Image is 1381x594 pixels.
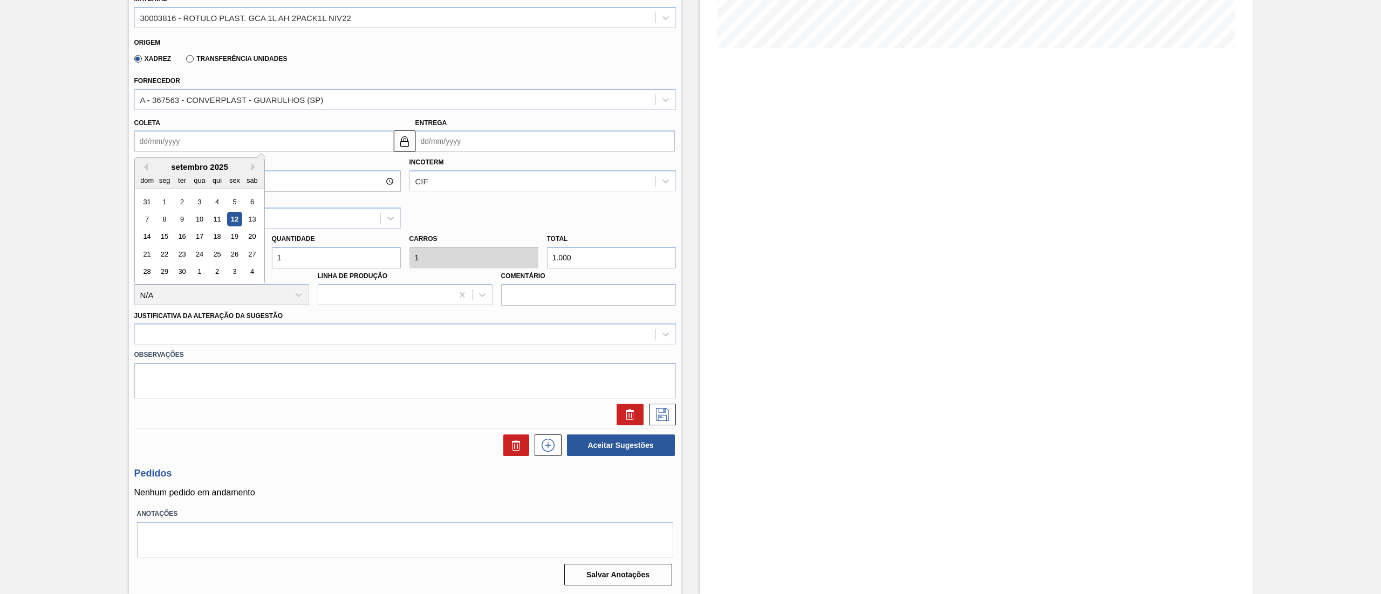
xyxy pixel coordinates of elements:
div: Choose quinta-feira, 11 de setembro de 2025 [209,212,224,226]
label: Observações [134,347,676,363]
div: A - 367563 - CONVERPLAST - GUARULHOS (SP) [140,95,324,104]
div: Choose quarta-feira, 17 de setembro de 2025 [192,230,207,244]
div: Choose sábado, 6 de setembro de 2025 [244,195,259,209]
div: Choose quinta-feira, 18 de setembro de 2025 [209,230,224,244]
div: Choose segunda-feira, 15 de setembro de 2025 [157,230,172,244]
button: Aceitar Sugestões [567,434,675,456]
label: Transferência Unidades [186,55,287,63]
label: Carros [409,235,437,243]
div: Choose sexta-feira, 26 de setembro de 2025 [227,247,242,261]
div: Choose domingo, 28 de setembro de 2025 [140,265,154,279]
div: Choose quinta-feira, 25 de setembro de 2025 [209,247,224,261]
label: Total [547,235,568,243]
label: Coleta [134,119,160,127]
div: 30003816 - ROTULO PLAST. GCA 1L AH 2PACK1L NIV22 [140,13,351,22]
label: Fornecedor [134,77,180,85]
div: dom [140,173,154,188]
label: Justificativa da Alteração da Sugestão [134,312,283,320]
div: setembro 2025 [135,162,264,171]
div: Choose terça-feira, 30 de setembro de 2025 [174,265,189,279]
label: Xadrez [134,55,172,63]
div: seg [157,173,172,188]
div: Choose sábado, 20 de setembro de 2025 [244,230,259,244]
div: Choose domingo, 21 de setembro de 2025 [140,247,154,261]
div: Choose terça-feira, 9 de setembro de 2025 [174,212,189,226]
label: Comentário [501,268,676,284]
button: locked [394,130,415,152]
div: Choose segunda-feira, 22 de setembro de 2025 [157,247,172,261]
img: locked [398,135,411,148]
div: Choose quarta-feira, 3 de setembro de 2025 [192,195,207,209]
div: Excluir Sugestão [611,404,644,425]
label: Anotações [137,506,673,522]
div: Choose domingo, 7 de setembro de 2025 [140,212,154,226]
label: Origem [134,39,161,46]
div: Choose domingo, 14 de setembro de 2025 [140,230,154,244]
div: Choose sexta-feira, 19 de setembro de 2025 [227,230,242,244]
div: month 2025-09 [138,193,261,280]
div: CIF [415,177,428,186]
div: Choose terça-feira, 2 de setembro de 2025 [174,195,189,209]
div: Choose sábado, 4 de outubro de 2025 [244,265,259,279]
div: Choose quarta-feira, 1 de outubro de 2025 [192,265,207,279]
div: Choose segunda-feira, 29 de setembro de 2025 [157,265,172,279]
button: Salvar Anotações [564,564,672,585]
div: Choose quarta-feira, 24 de setembro de 2025 [192,247,207,261]
label: Quantidade [272,235,315,243]
div: Choose sábado, 13 de setembro de 2025 [244,212,259,226]
div: qui [209,173,224,188]
input: dd/mm/yyyy [415,130,675,152]
div: Choose segunda-feira, 8 de setembro de 2025 [157,212,172,226]
div: Choose quinta-feira, 2 de outubro de 2025 [209,265,224,279]
div: Choose domingo, 31 de agosto de 2025 [140,195,154,209]
div: qua [192,173,207,188]
div: Choose sexta-feira, 5 de setembro de 2025 [227,195,242,209]
div: Aceitar Sugestões [562,433,676,457]
div: Choose sábado, 27 de setembro de 2025 [244,247,259,261]
div: Choose segunda-feira, 1 de setembro de 2025 [157,195,172,209]
div: Choose terça-feira, 16 de setembro de 2025 [174,230,189,244]
div: sab [244,173,259,188]
input: dd/mm/yyyy [134,130,394,152]
p: Nenhum pedido em andamento [134,488,676,498]
div: Choose quinta-feira, 4 de setembro de 2025 [209,195,224,209]
button: Next Month [251,163,259,171]
div: Salvar Sugestão [644,404,676,425]
label: Linha de Produção [318,272,388,280]
h3: Pedidos [134,468,676,479]
div: Choose terça-feira, 23 de setembro de 2025 [174,247,189,261]
label: Hora Entrega [134,155,401,170]
div: Choose sexta-feira, 3 de outubro de 2025 [227,265,242,279]
label: Incoterm [409,158,444,166]
div: Choose quarta-feira, 10 de setembro de 2025 [192,212,207,226]
button: Previous Month [140,163,148,171]
div: sex [227,173,242,188]
label: Entrega [415,119,447,127]
div: Nova sugestão [529,434,562,456]
div: Excluir Sugestões [498,434,529,456]
div: ter [174,173,189,188]
div: Choose sexta-feira, 12 de setembro de 2025 [227,212,242,226]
